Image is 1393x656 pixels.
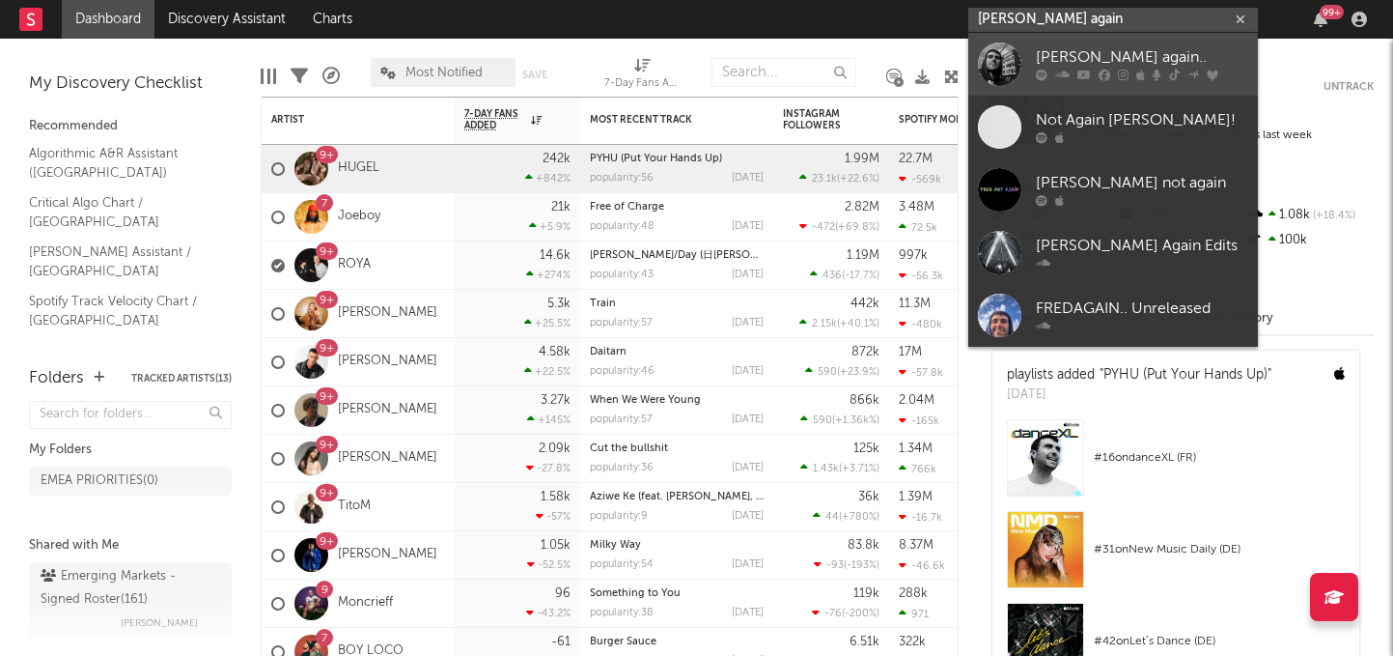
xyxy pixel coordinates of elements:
a: Critical Algo Chart / [GEOGRAPHIC_DATA] [29,192,212,232]
div: Spotify Monthly Listeners [899,114,1044,126]
div: popularity: 38 [590,608,654,618]
div: My Folders [29,439,232,462]
div: popularity: 36 [590,463,654,473]
div: 872k [851,346,879,358]
a: [PERSON_NAME] again.. [968,33,1258,96]
div: +25.5 % [524,317,571,329]
span: 1.43k [813,464,839,474]
div: # 42 on Let’s Dance (DE) [1094,630,1345,653]
div: 14.6k [540,249,571,262]
span: -76 [824,609,842,619]
a: Aziwe Ke (feat. [PERSON_NAME], [PERSON_NAME] & [PERSON_NAME][MEDICAL_DATA]) [590,492,1027,502]
a: Something to You [590,588,681,599]
div: +145 % [527,414,571,426]
span: +1.36k % [835,415,877,426]
div: 21k [551,201,571,214]
div: ( ) [813,510,879,523]
span: [PERSON_NAME] [121,612,198,635]
div: 4.58k [539,346,571,358]
div: -52.5 % [527,558,571,571]
div: -569k [899,173,941,185]
div: 1.58k [541,491,571,503]
div: My Discovery Checklist [29,72,232,96]
a: Not Again [PERSON_NAME]! [968,96,1258,158]
div: Not Again [PERSON_NAME]! [1036,109,1248,132]
div: 72.5k [899,221,937,234]
div: Edit Columns [261,48,276,104]
div: [DATE] [732,414,764,425]
div: 288k [899,587,928,600]
div: popularity: 43 [590,270,654,280]
div: 8.37M [899,539,933,552]
span: -472 [812,222,835,233]
div: 866k [850,394,879,407]
div: Instagram Followers [783,108,850,131]
div: ( ) [799,220,879,233]
div: Recommended [29,115,232,138]
div: popularity: 48 [590,221,655,232]
a: PYHU (Put Your Hands Up) [590,154,722,164]
a: TitoM [338,499,371,515]
a: "PYHU (Put Your Hands Up)" [1100,368,1271,382]
span: +780 % [842,512,877,523]
div: ( ) [810,269,879,281]
div: -27.8 % [526,462,571,474]
a: [PERSON_NAME] Again Edits [968,221,1258,284]
div: -16.7k [899,511,942,524]
a: [PERSON_NAME]/Day (日[PERSON_NAME]) [590,250,800,261]
div: Artist [271,114,416,126]
a: HUGEL [338,160,379,177]
a: [PERSON_NAME] [338,402,437,418]
span: +69.8 % [838,222,877,233]
div: 242k [543,153,571,165]
div: ( ) [800,414,879,426]
div: Emerging Markets - Signed Roster ( 161 ) [41,565,215,612]
span: 23.1k [812,174,837,185]
div: 83.8k [848,539,879,552]
div: 100k [1245,228,1374,253]
a: Cut the bullshit [590,443,668,454]
div: Milky Way [590,540,764,551]
div: 1.05k [541,539,571,552]
div: [DATE] [732,221,764,232]
div: [DATE] [732,511,764,522]
div: 971 [899,608,929,620]
div: 1.39M [899,491,933,503]
div: +22.5 % [524,365,571,378]
input: Search... [711,58,856,87]
div: +274 % [526,269,571,281]
div: Dawn/Day (日月同辉) [590,250,764,261]
a: ROYA [338,257,371,273]
div: # 31 on New Music Daily (DE) [1094,538,1345,561]
div: [DATE] [732,173,764,184]
div: popularity: 57 [590,414,653,425]
div: [DATE] [732,270,764,280]
div: 99 + [1320,5,1344,19]
div: Something to You [590,588,764,599]
a: Milky Way [590,540,641,551]
div: ( ) [800,462,879,474]
span: 44 [825,512,839,523]
div: popularity: 9 [590,511,648,522]
div: 7-Day Fans Added (7-Day Fans Added) [604,72,682,96]
div: Free of Charge [590,202,764,213]
span: Most Notified [405,67,483,79]
div: 766k [899,463,936,475]
div: [DATE] [1007,385,1271,405]
div: EMEA PRIORITIES ( 0 ) [41,470,158,493]
div: [DATE] [732,559,764,570]
span: -200 % [845,609,877,619]
a: Algorithmic A&R Assistant ([GEOGRAPHIC_DATA]) [29,143,212,183]
button: Tracked Artists(13) [131,374,232,384]
div: 322k [899,636,926,648]
div: 1.34M [899,442,933,455]
span: +3.71 % [842,464,877,474]
span: 590 [813,415,832,426]
div: 96 [555,587,571,600]
a: #16ondanceXL (FR) [992,419,1359,511]
div: 7-Day Fans Added (7-Day Fans Added) [604,48,682,104]
div: 442k [850,298,879,310]
div: 3.48M [899,201,934,214]
div: 17M [899,346,922,358]
div: Burger Sauce [590,637,764,647]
